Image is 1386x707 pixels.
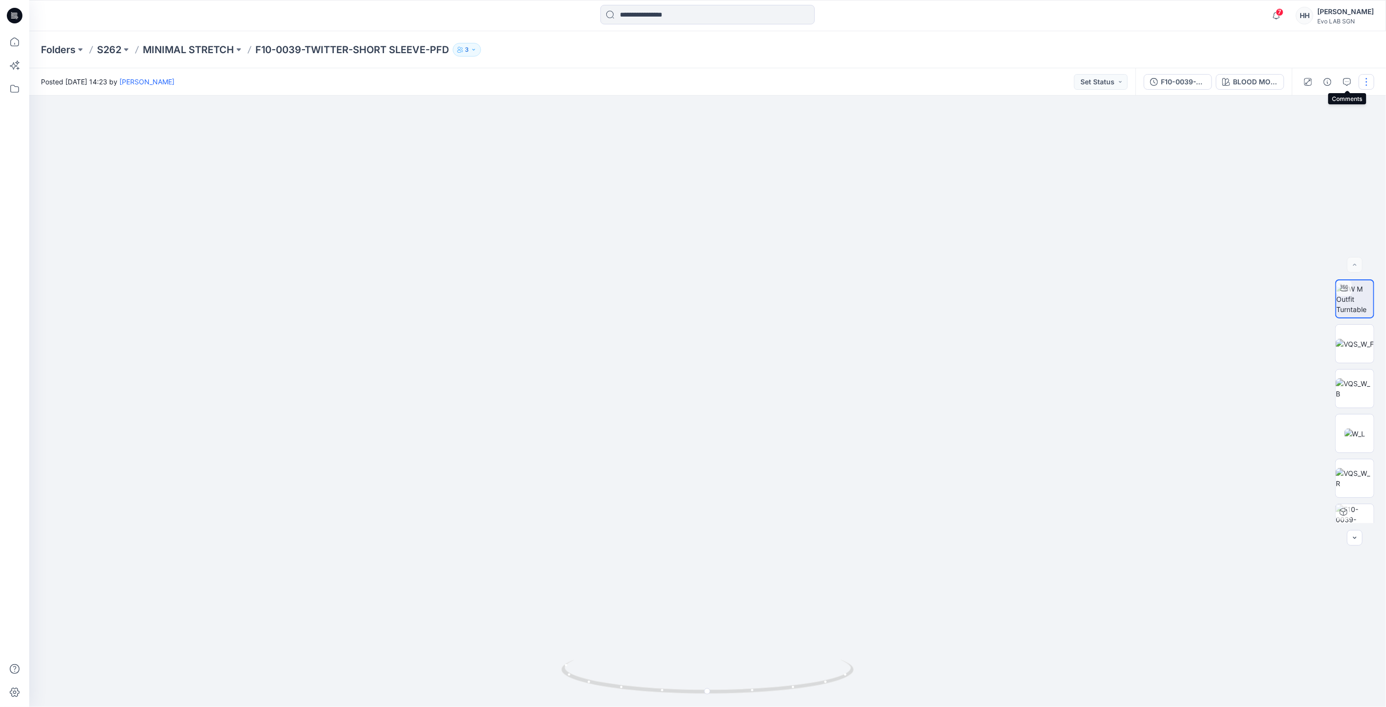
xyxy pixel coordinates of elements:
button: F10-0039-TWITTER-SHORT SLEEVE-PFD [1144,74,1212,90]
button: Details [1320,74,1335,90]
div: Evo LAB SGN [1317,18,1374,25]
a: MINIMAL STRETCH [143,43,234,57]
img: BW M Outfit Turntable [1336,284,1373,314]
p: F10-0039-TWITTER-SHORT SLEEVE-PFD [255,43,449,57]
img: F10-0039-TWITTER-SHORT SLEEVE-PFD BLOOD MOON RED [1336,504,1374,542]
img: VQS_W_R [1336,468,1374,489]
span: 7 [1276,8,1284,16]
div: BLOOD MOON RED [1233,77,1278,87]
a: S262 [97,43,121,57]
img: VQS_W_B [1336,378,1374,399]
div: F10-0039-TWITTER-SHORT SLEEVE-PFD [1161,77,1206,87]
div: [PERSON_NAME] [1317,6,1374,18]
button: 3 [453,43,481,57]
a: Folders [41,43,76,57]
p: 3 [465,44,469,55]
div: HH [1296,7,1313,24]
button: BLOOD MOON RED [1216,74,1284,90]
img: W_L [1345,429,1366,439]
span: Posted [DATE] 14:23 by [41,77,174,87]
img: VQS_W_F [1336,339,1374,349]
a: [PERSON_NAME] [119,78,174,86]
